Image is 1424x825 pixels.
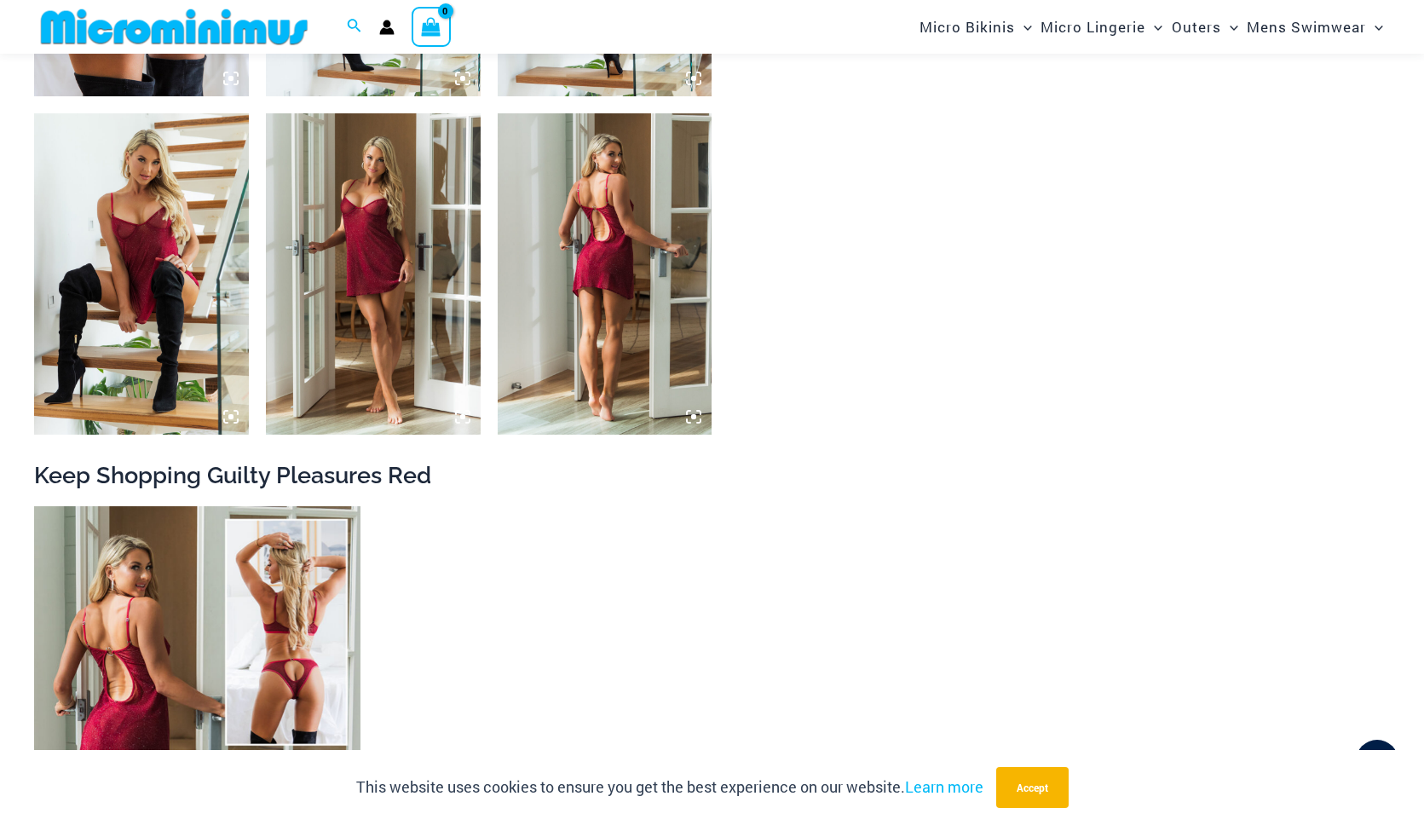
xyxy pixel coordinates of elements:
button: Accept [996,767,1069,808]
span: Menu Toggle [1221,5,1238,49]
a: Micro BikinisMenu ToggleMenu Toggle [915,5,1036,49]
h2: Keep Shopping Guilty Pleasures Red [34,460,1390,490]
span: Micro Bikinis [920,5,1015,49]
img: Guilty Pleasures Red 1260 Slip [266,113,481,436]
a: Mens SwimwearMenu ToggleMenu Toggle [1242,5,1387,49]
span: Menu Toggle [1366,5,1383,49]
img: Guilty Pleasures Red 1260 Slip [498,113,712,436]
span: Menu Toggle [1015,5,1032,49]
a: Learn more [905,776,983,797]
a: OutersMenu ToggleMenu Toggle [1167,5,1242,49]
span: Mens Swimwear [1247,5,1366,49]
a: Account icon link [379,20,395,35]
a: Micro LingerieMenu ToggleMenu Toggle [1036,5,1167,49]
span: Outers [1172,5,1221,49]
nav: Site Navigation [913,3,1390,51]
img: Guilty Pleasures Red 1260 Slip 6045 Thong [34,113,249,436]
a: Search icon link [347,16,362,38]
span: Menu Toggle [1145,5,1162,49]
p: This website uses cookies to ensure you get the best experience on our website. [356,775,983,800]
a: View Shopping Cart, empty [412,7,451,46]
span: Micro Lingerie [1041,5,1145,49]
img: MM SHOP LOGO FLAT [34,8,314,46]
